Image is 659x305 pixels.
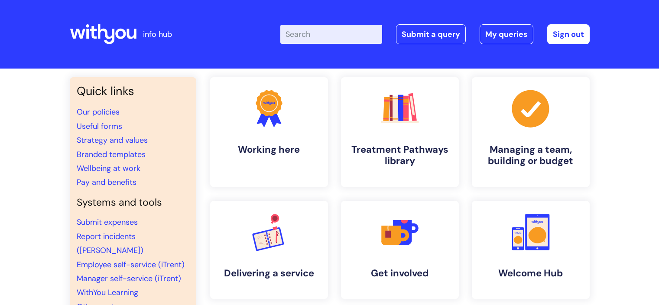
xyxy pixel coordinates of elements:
[77,259,185,270] a: Employee self-service (iTrent)
[217,144,321,155] h4: Working here
[348,144,452,167] h4: Treatment Pathways library
[77,273,181,284] a: Manager self-service (iTrent)
[77,177,136,187] a: Pay and benefits
[280,25,382,44] input: Search
[77,84,189,98] h3: Quick links
[77,135,148,145] a: Strategy and values
[210,201,328,299] a: Delivering a service
[348,268,452,279] h4: Get involved
[396,24,466,44] a: Submit a query
[341,77,459,187] a: Treatment Pathways library
[210,77,328,187] a: Working here
[472,201,590,299] a: Welcome Hub
[77,287,138,298] a: WithYou Learning
[479,144,583,167] h4: Managing a team, building or budget
[77,149,146,160] a: Branded templates
[217,268,321,279] h4: Delivering a service
[77,107,120,117] a: Our policies
[547,24,590,44] a: Sign out
[143,27,172,41] p: info hub
[479,268,583,279] h4: Welcome Hub
[341,201,459,299] a: Get involved
[77,217,138,227] a: Submit expenses
[77,231,143,256] a: Report incidents ([PERSON_NAME])
[77,197,189,209] h4: Systems and tools
[77,163,140,174] a: Wellbeing at work
[480,24,533,44] a: My queries
[77,121,122,131] a: Useful forms
[472,77,590,187] a: Managing a team, building or budget
[280,24,590,44] div: | -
